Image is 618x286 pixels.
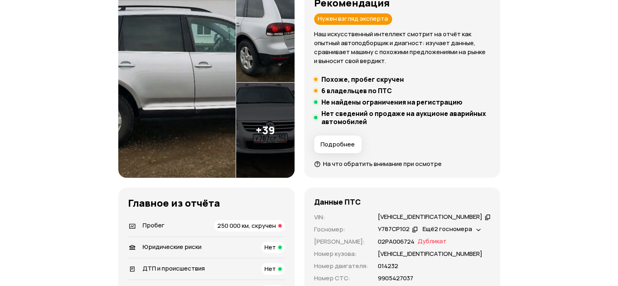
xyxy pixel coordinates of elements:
span: 250 000 км, скручен [217,221,276,230]
span: Дубликат [418,237,447,246]
p: 014232 [378,262,398,271]
h5: 6 владельцев по ПТС [321,87,392,95]
p: [PERSON_NAME] : [314,237,368,246]
div: У787СР102 [378,225,410,234]
div: Нужен взгляд эксперта [314,13,392,25]
p: 02РА006724 [378,237,414,246]
span: Юридические риски [143,242,202,251]
p: Номер кузова : [314,249,368,258]
p: [VEHICLE_IDENTIFICATION_NUMBER] [378,249,482,258]
p: 9905427037 [378,274,413,283]
div: [VEHICLE_IDENTIFICATION_NUMBER] [378,213,482,221]
p: VIN : [314,213,368,222]
p: Номер СТС : [314,274,368,283]
p: Номер двигателя : [314,262,368,271]
span: На что обратить внимание при осмотре [323,159,442,168]
span: Подробнее [321,140,355,148]
h5: Похоже, пробег скручен [321,75,404,83]
span: Пробег [143,221,165,229]
h5: Не найдены ограничения на регистрацию [321,98,462,106]
span: ДТП и происшествия [143,264,205,273]
span: Нет [265,243,276,251]
button: Подробнее [314,135,362,153]
h5: Нет сведений о продаже на аукционе аварийных автомобилей [321,109,490,126]
p: Наш искусственный интеллект смотрит на отчёт как опытный автоподборщик и диагност: изучает данные... [314,30,490,65]
h4: Данные ПТС [314,197,361,206]
h3: Главное из отчёта [128,197,285,209]
a: На что обратить внимание при осмотре [314,159,442,168]
span: Нет [265,264,276,273]
span: Ещё 2 госномера [423,225,472,233]
p: Госномер : [314,225,368,234]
